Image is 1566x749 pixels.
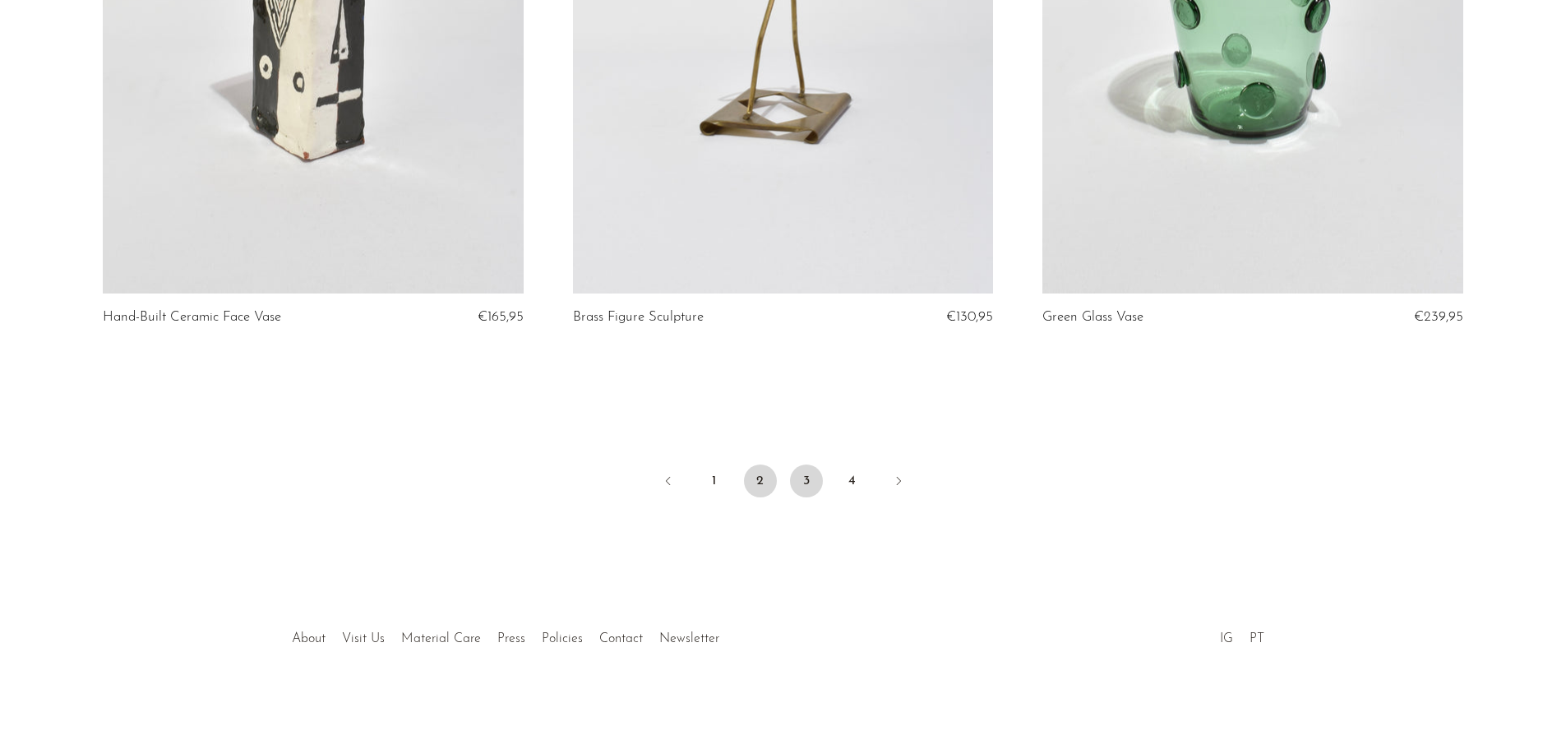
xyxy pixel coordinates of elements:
[882,465,915,501] a: Next
[573,310,704,325] a: Brass Figure Sculpture
[946,310,993,324] span: €130,95
[284,619,728,650] ul: Quick links
[103,310,281,325] a: Hand-Built Ceramic Face Vase
[292,632,326,645] a: About
[698,465,731,497] a: 1
[1042,310,1143,325] a: Green Glass Vase
[599,632,643,645] a: Contact
[836,465,869,497] a: 4
[1212,619,1273,650] ul: Social Medias
[497,632,525,645] a: Press
[478,310,524,324] span: €165,95
[1220,632,1233,645] a: IG
[401,632,481,645] a: Material Care
[1250,632,1264,645] a: PT
[744,465,777,497] span: 2
[790,465,823,497] a: 3
[542,632,583,645] a: Policies
[342,632,385,645] a: Visit Us
[652,465,685,501] a: Previous
[1414,310,1463,324] span: €239,95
